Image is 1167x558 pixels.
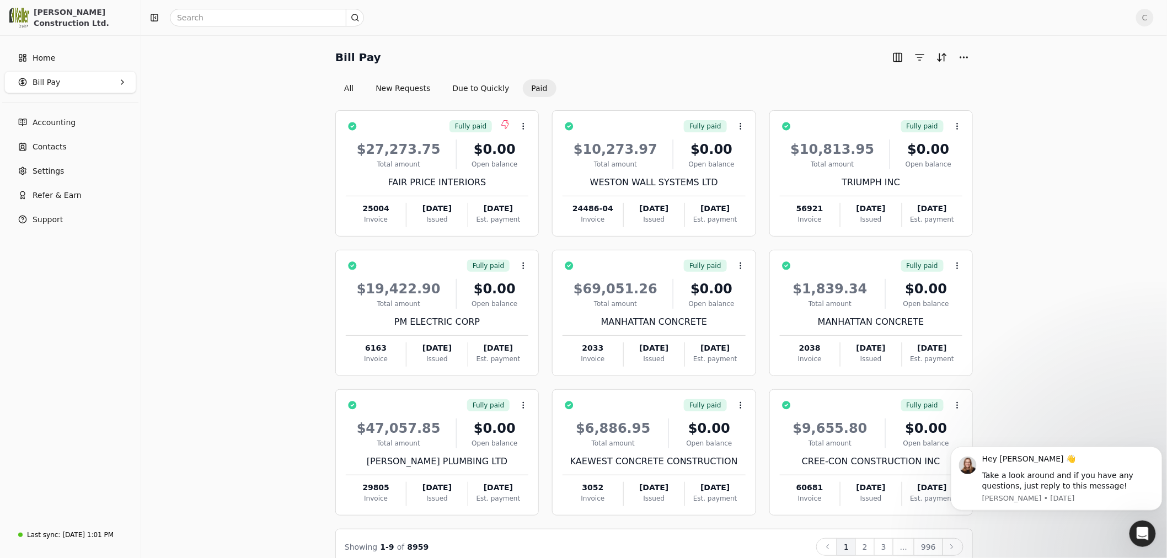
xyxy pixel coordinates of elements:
[468,482,528,493] div: [DATE]
[367,79,439,97] button: New Requests
[902,354,962,364] div: Est. payment
[406,493,467,503] div: Issued
[4,525,136,545] a: Last sync:[DATE] 1:01 PM
[1136,9,1154,26] button: C
[624,342,684,354] div: [DATE]
[902,342,962,354] div: [DATE]
[955,49,973,66] button: More
[346,493,406,503] div: Invoice
[406,342,467,354] div: [DATE]
[346,299,452,309] div: Total amount
[780,354,840,364] div: Invoice
[346,279,452,299] div: $19,422.90
[4,71,136,93] button: Bill Pay
[563,279,668,299] div: $69,051.26
[678,139,746,159] div: $0.00
[33,77,60,88] span: Bill Pay
[841,342,901,354] div: [DATE]
[780,159,886,169] div: Total amount
[685,203,745,214] div: [DATE]
[408,543,429,551] span: 8959
[346,214,406,224] div: Invoice
[780,455,962,468] div: CREE-CON CONSTRUCTION INC
[841,493,901,503] div: Issued
[907,400,938,410] span: Fully paid
[689,261,721,271] span: Fully paid
[4,136,136,158] a: Contacts
[27,530,60,540] div: Last sync:
[914,538,943,556] button: 996
[780,315,962,329] div: MANHATTAN CONCRETE
[780,438,881,448] div: Total amount
[624,482,684,493] div: [DATE]
[346,455,528,468] div: [PERSON_NAME] PLUMBING LTD
[841,354,901,364] div: Issued
[461,438,529,448] div: Open balance
[461,299,529,309] div: Open balance
[33,117,76,128] span: Accounting
[9,8,29,28] img: 0537828a-cf49-447f-a6d3-a322c667907b.png
[563,139,668,159] div: $10,273.97
[563,482,623,493] div: 3052
[346,159,452,169] div: Total amount
[780,214,840,224] div: Invoice
[346,418,452,438] div: $47,057.85
[689,121,721,131] span: Fully paid
[563,176,745,189] div: WESTON WALL SYSTEMS LTD
[890,418,962,438] div: $0.00
[893,538,914,556] button: ...
[406,203,467,214] div: [DATE]
[841,482,901,493] div: [DATE]
[685,482,745,493] div: [DATE]
[895,139,962,159] div: $0.00
[780,493,840,503] div: Invoice
[346,176,528,189] div: FAIR PRICE INTERIORS
[33,165,64,177] span: Settings
[563,493,623,503] div: Invoice
[563,203,623,214] div: 24486-04
[4,208,136,230] button: Support
[624,203,684,214] div: [DATE]
[685,354,745,364] div: Est. payment
[907,261,938,271] span: Fully paid
[874,538,893,556] button: 3
[406,354,467,364] div: Issued
[685,214,745,224] div: Est. payment
[33,141,67,153] span: Contacts
[563,159,668,169] div: Total amount
[780,139,886,159] div: $10,813.95
[381,543,394,551] span: 1 - 9
[563,299,668,309] div: Total amount
[841,203,901,214] div: [DATE]
[523,79,556,97] button: Paid
[62,530,114,540] div: [DATE] 1:01 PM
[624,354,684,364] div: Issued
[335,79,362,97] button: All
[4,47,136,69] a: Home
[895,159,962,169] div: Open balance
[468,203,528,214] div: [DATE]
[346,342,406,354] div: 6163
[346,482,406,493] div: 29805
[902,214,962,224] div: Est. payment
[837,538,856,556] button: 1
[461,159,529,169] div: Open balance
[780,176,962,189] div: TRIUMPH INC
[673,418,746,438] div: $0.00
[673,438,746,448] div: Open balance
[473,400,504,410] span: Fully paid
[335,79,556,97] div: Invoice filter options
[678,279,746,299] div: $0.00
[855,538,875,556] button: 2
[841,214,901,224] div: Issued
[346,438,452,448] div: Total amount
[335,49,381,66] h2: Bill Pay
[685,342,745,354] div: [DATE]
[468,493,528,503] div: Est. payment
[678,299,746,309] div: Open balance
[4,111,136,133] a: Accounting
[468,354,528,364] div: Est. payment
[33,190,82,201] span: Refer & Earn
